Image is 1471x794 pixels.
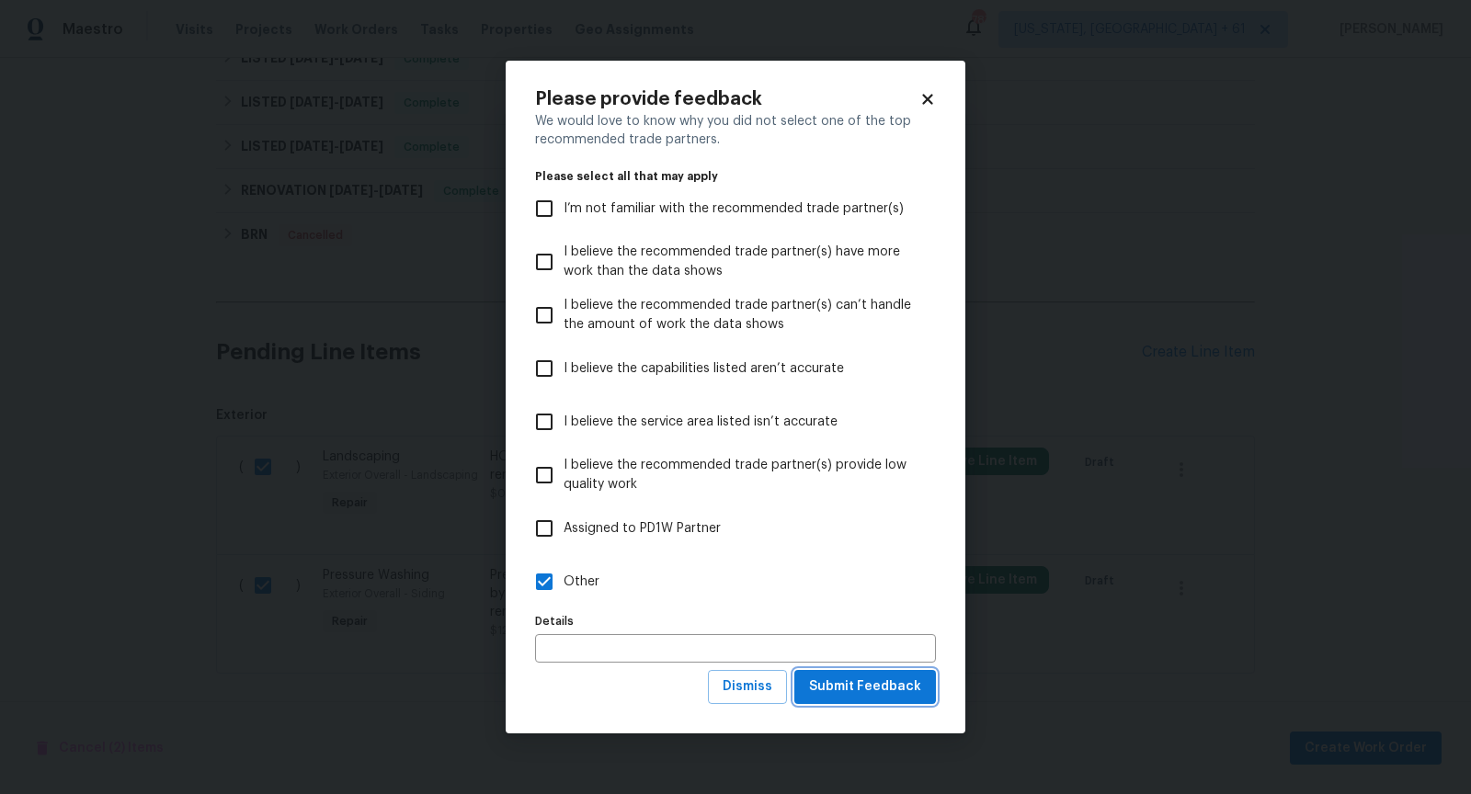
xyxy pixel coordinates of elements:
span: I believe the recommended trade partner(s) can’t handle the amount of work the data shows [564,296,921,335]
div: We would love to know why you did not select one of the top recommended trade partners. [535,112,936,149]
span: Dismiss [723,675,772,698]
span: Submit Feedback [809,675,921,698]
span: I believe the recommended trade partner(s) provide low quality work [564,456,921,494]
button: Submit Feedback [794,670,936,704]
span: I believe the capabilities listed aren’t accurate [564,359,844,379]
label: Details [535,616,936,627]
span: I believe the service area listed isn’t accurate [564,413,838,432]
span: Assigned to PD1W Partner [564,519,721,539]
button: Dismiss [708,670,787,704]
span: Other [564,573,599,592]
h2: Please provide feedback [535,90,919,108]
legend: Please select all that may apply [535,171,936,182]
span: I’m not familiar with the recommended trade partner(s) [564,199,904,219]
span: I believe the recommended trade partner(s) have more work than the data shows [564,243,921,281]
